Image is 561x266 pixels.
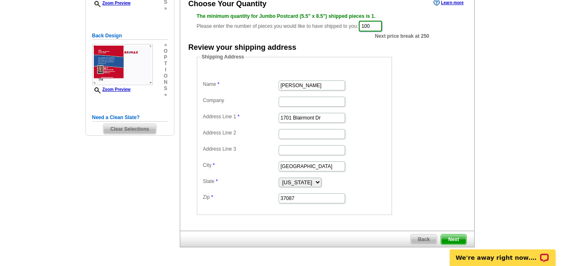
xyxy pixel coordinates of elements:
[164,42,167,48] span: »
[197,12,458,32] div: Please enter the number of pieces you would like to have shipped to you:
[441,234,466,244] span: Next
[203,113,278,120] label: Address Line 1
[203,193,278,201] label: Zip
[203,81,278,88] label: Name
[103,124,156,134] span: Clear Selections
[189,42,296,53] div: Review your shipping address
[203,178,278,185] label: State
[164,5,167,12] span: »
[92,87,131,92] a: Zoom Preview
[92,114,168,122] h5: Need a Clean Slate?
[92,44,153,85] img: small-thumb.jpg
[164,73,167,79] span: o
[164,54,167,61] span: p
[164,61,167,67] span: t
[164,67,167,73] span: i
[203,161,278,169] label: City
[203,97,278,104] label: Company
[164,79,167,85] span: n
[92,1,131,5] a: Zoom Preview
[197,12,458,20] div: The minimum quantity for Jumbo Postcard (5.5" x 8.5") shipped pieces is 1.
[164,85,167,92] span: s
[203,129,278,137] label: Address Line 2
[375,32,429,40] span: Next price break at 250
[411,234,437,244] span: Back
[444,240,561,266] iframe: LiveChat chat widget
[201,53,245,61] legend: Shipping Address
[164,92,167,98] span: »
[164,48,167,54] span: o
[92,32,168,40] h5: Back Design
[410,234,437,245] a: Back
[203,145,278,153] label: Address Line 3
